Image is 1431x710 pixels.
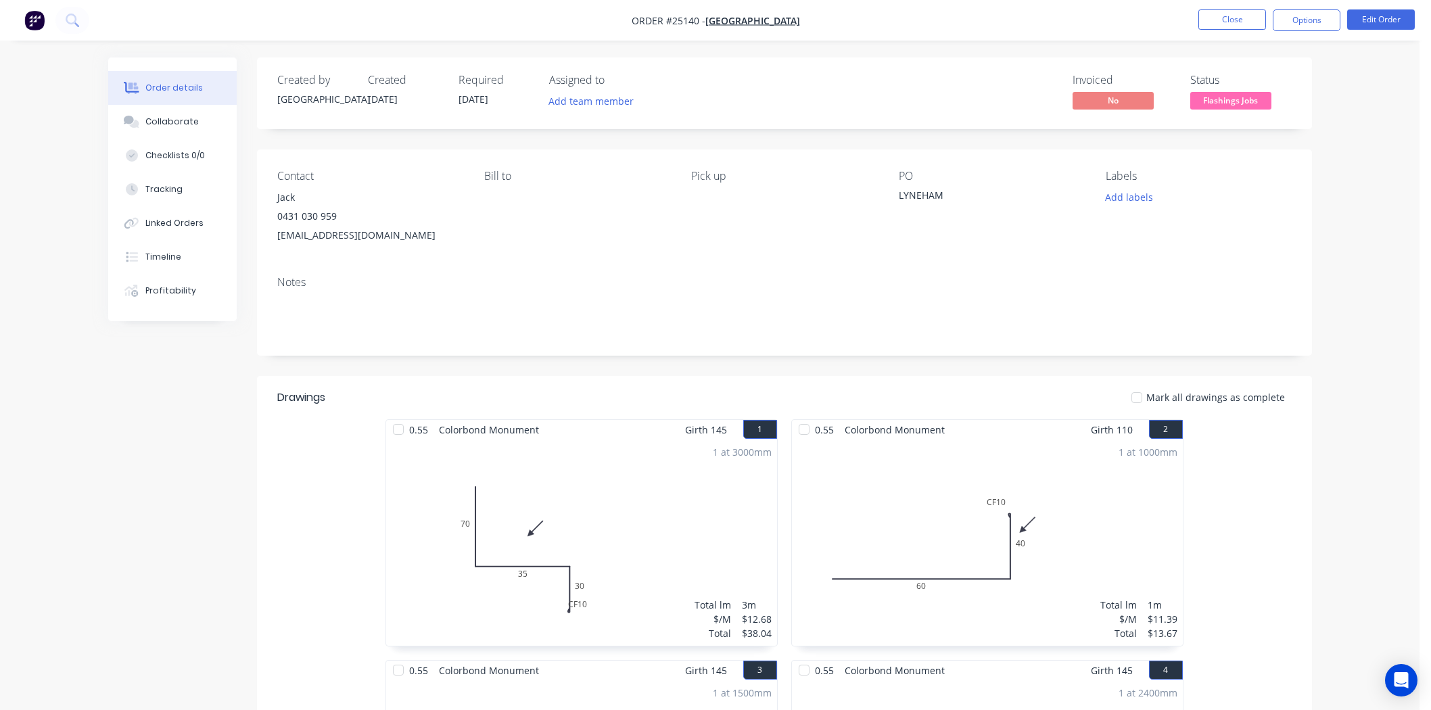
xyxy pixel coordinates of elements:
div: $/M [1100,612,1137,626]
div: 07035CF10301 at 3000mmTotal lm$/MTotal3m$12.68$38.04 [386,440,777,646]
div: 1m [1148,598,1177,612]
div: PO [899,170,1084,183]
div: LYNEHAM [899,188,1068,207]
button: 1 [743,420,777,439]
div: $11.39 [1148,612,1177,626]
span: 0.55 [404,661,433,680]
span: Girth 145 [685,661,727,680]
span: Order #25140 - [632,14,705,27]
button: 2 [1149,420,1183,439]
span: 0.55 [810,661,839,680]
div: Jack [277,188,463,207]
img: Factory [24,10,45,30]
div: Linked Orders [145,217,204,229]
button: 3 [743,661,777,680]
div: Checklists 0/0 [145,149,205,162]
button: Flashings Jobs [1190,92,1271,112]
div: 1 at 2400mm [1119,686,1177,700]
div: $12.68 [742,612,772,626]
div: 0431 030 959 [277,207,463,226]
button: Options [1273,9,1340,31]
div: Notes [277,276,1292,289]
span: Colorbond Monument [433,420,544,440]
div: Order details [145,82,203,94]
button: Add labels [1098,188,1160,206]
div: Open Intercom Messenger [1385,664,1417,696]
button: Order details [108,71,237,105]
div: Total lm [695,598,731,612]
span: [DATE] [459,93,488,105]
div: $/M [695,612,731,626]
div: Created by [277,74,352,87]
span: 0.55 [810,420,839,440]
div: Created [368,74,442,87]
div: Total [1100,626,1137,640]
div: $38.04 [742,626,772,640]
div: Contact [277,170,463,183]
span: Mark all drawings as complete [1146,390,1285,404]
span: Colorbond Monument [839,661,950,680]
div: $13.67 [1148,626,1177,640]
div: Tracking [145,183,183,195]
div: Pick up [691,170,876,183]
button: Linked Orders [108,206,237,240]
span: Girth 145 [1091,661,1133,680]
div: Total [695,626,731,640]
button: Add team member [541,92,640,110]
button: 4 [1149,661,1183,680]
div: Required [459,74,533,87]
div: 1 at 1500mm [713,686,772,700]
button: Timeline [108,240,237,274]
span: Colorbond Monument [433,661,544,680]
span: No [1073,92,1154,109]
span: [DATE] [368,93,398,105]
div: 1 at 1000mm [1119,445,1177,459]
button: Close [1198,9,1266,30]
div: 3m [742,598,772,612]
a: [GEOGRAPHIC_DATA] [705,14,800,27]
button: Collaborate [108,105,237,139]
div: 060CF10401 at 1000mmTotal lm$/MTotal1m$11.39$13.67 [792,440,1183,646]
div: Invoiced [1073,74,1174,87]
span: Girth 110 [1091,420,1133,440]
div: 1 at 3000mm [713,445,772,459]
button: Add team member [549,92,641,110]
button: Profitability [108,274,237,308]
span: Girth 145 [685,420,727,440]
div: Profitability [145,285,196,297]
div: Status [1190,74,1292,87]
div: Jack0431 030 959[EMAIL_ADDRESS][DOMAIN_NAME] [277,188,463,245]
div: Labels [1106,170,1291,183]
button: Checklists 0/0 [108,139,237,172]
div: Timeline [145,251,181,263]
button: Edit Order [1347,9,1415,30]
button: Tracking [108,172,237,206]
span: Flashings Jobs [1190,92,1271,109]
div: Bill to [484,170,670,183]
span: Colorbond Monument [839,420,950,440]
div: Collaborate [145,116,199,128]
div: [EMAIL_ADDRESS][DOMAIN_NAME] [277,226,463,245]
div: Drawings [277,389,325,406]
div: Assigned to [549,74,684,87]
div: [GEOGRAPHIC_DATA] [277,92,352,106]
span: 0.55 [404,420,433,440]
div: Total lm [1100,598,1137,612]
